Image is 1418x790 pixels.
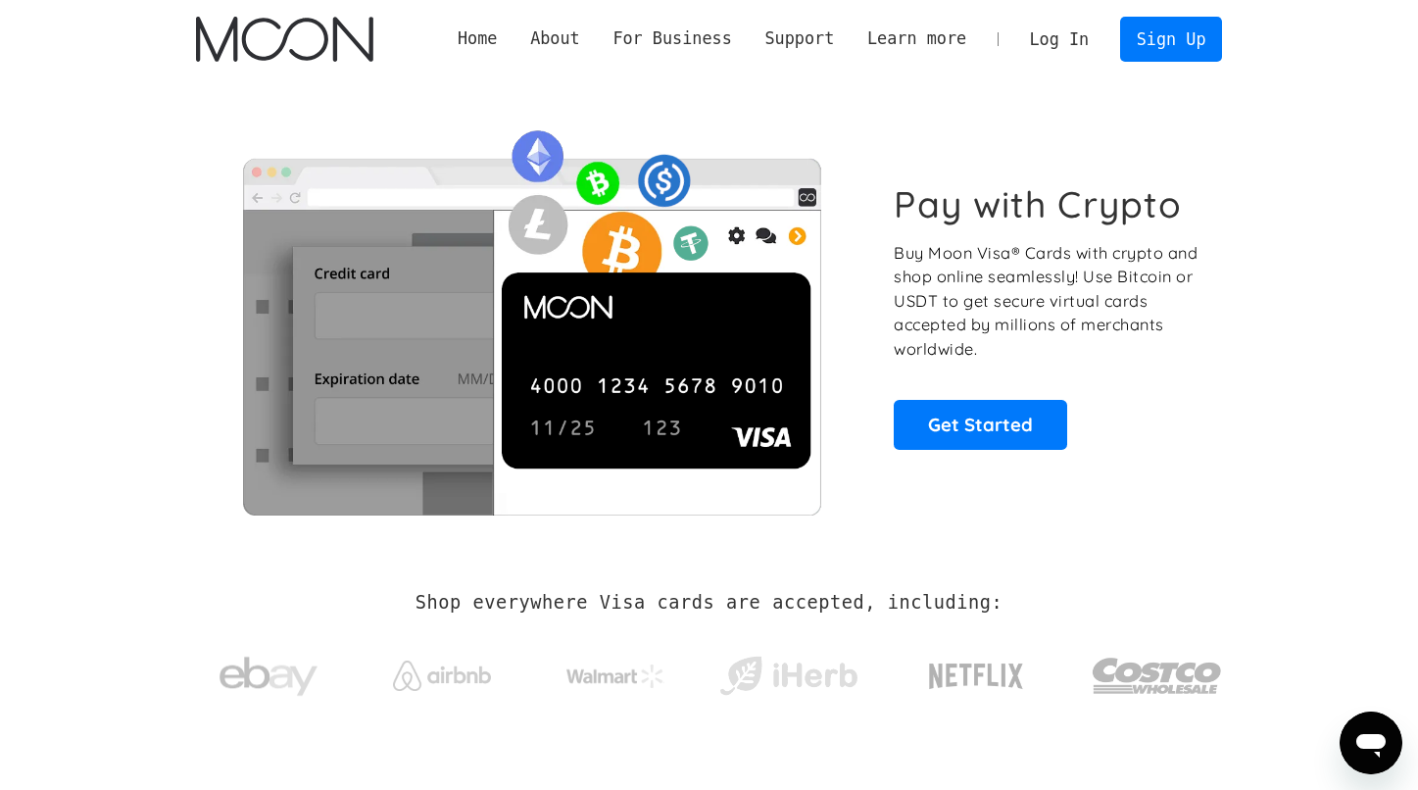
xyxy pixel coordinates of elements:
[542,645,688,698] a: Walmart
[196,626,342,717] a: ebay
[612,26,731,51] div: For Business
[393,661,491,691] img: Airbnb
[927,652,1025,701] img: Netflix
[597,26,749,51] div: For Business
[1092,639,1223,713] img: Costco
[867,26,966,51] div: Learn more
[1340,712,1402,774] iframe: Button to launch messaging window
[513,26,596,51] div: About
[196,117,867,515] img: Moon Cards let you spend your crypto anywhere Visa is accepted.
[220,646,318,708] img: ebay
[441,26,513,51] a: Home
[1013,18,1105,61] a: Log In
[196,17,373,62] img: Moon Logo
[566,665,664,688] img: Walmart
[368,641,514,701] a: Airbnb
[1120,17,1222,61] a: Sign Up
[894,182,1182,226] h1: Pay with Crypto
[889,632,1064,711] a: Netflix
[416,592,1002,614] h2: Shop everywhere Visa cards are accepted, including:
[764,26,834,51] div: Support
[715,651,861,702] img: iHerb
[851,26,983,51] div: Learn more
[894,400,1067,449] a: Get Started
[530,26,580,51] div: About
[1092,619,1223,722] a: Costco
[196,17,373,62] a: home
[749,26,851,51] div: Support
[715,631,861,712] a: iHerb
[894,241,1200,362] p: Buy Moon Visa® Cards with crypto and shop online seamlessly! Use Bitcoin or USDT to get secure vi...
